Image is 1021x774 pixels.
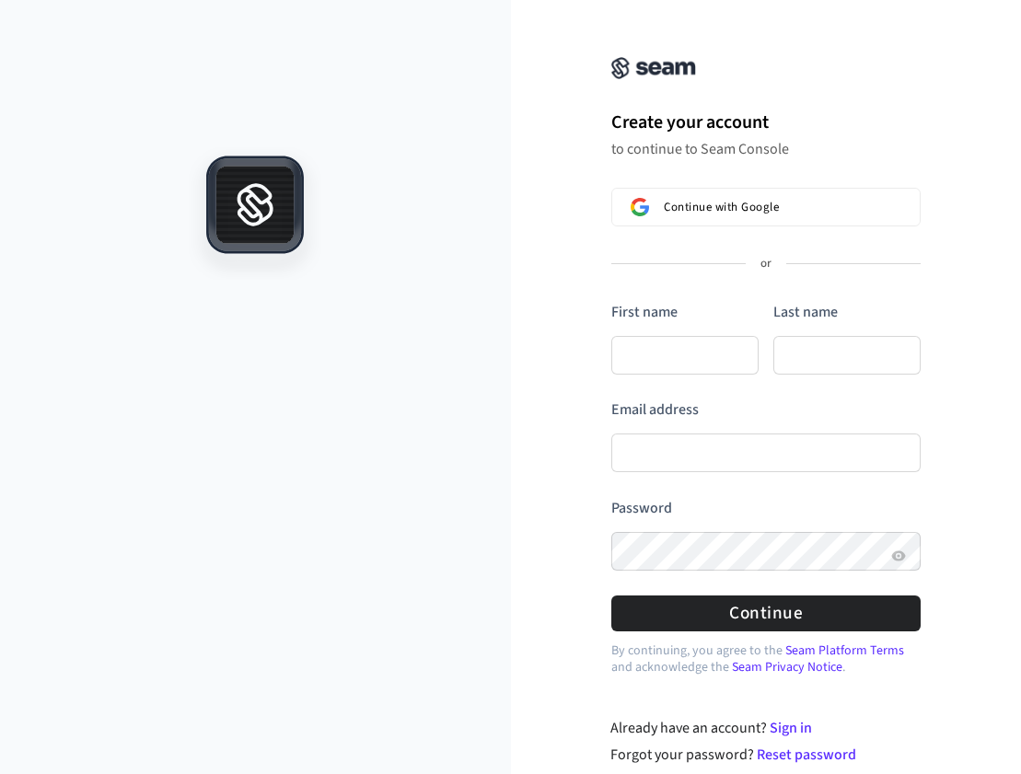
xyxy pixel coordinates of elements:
[611,498,672,518] label: Password
[611,140,921,158] p: to continue to Seam Console
[888,545,910,567] button: Show password
[760,256,772,272] p: or
[770,718,812,738] a: Sign in
[757,745,856,765] a: Reset password
[773,302,838,322] label: Last name
[611,302,678,322] label: First name
[664,200,779,214] span: Continue with Google
[611,642,921,676] p: By continuing, you agree to the and acknowledge the .
[610,717,921,739] div: Already have an account?
[611,595,921,631] button: Continue
[611,57,696,79] img: Seam Console
[610,744,921,766] div: Forgot your password?
[785,641,904,660] a: Seam Platform Terms
[611,188,921,226] button: Sign in with GoogleContinue with Google
[631,198,649,216] img: Sign in with Google
[611,399,699,420] label: Email address
[732,658,842,676] a: Seam Privacy Notice
[611,109,921,136] h1: Create your account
